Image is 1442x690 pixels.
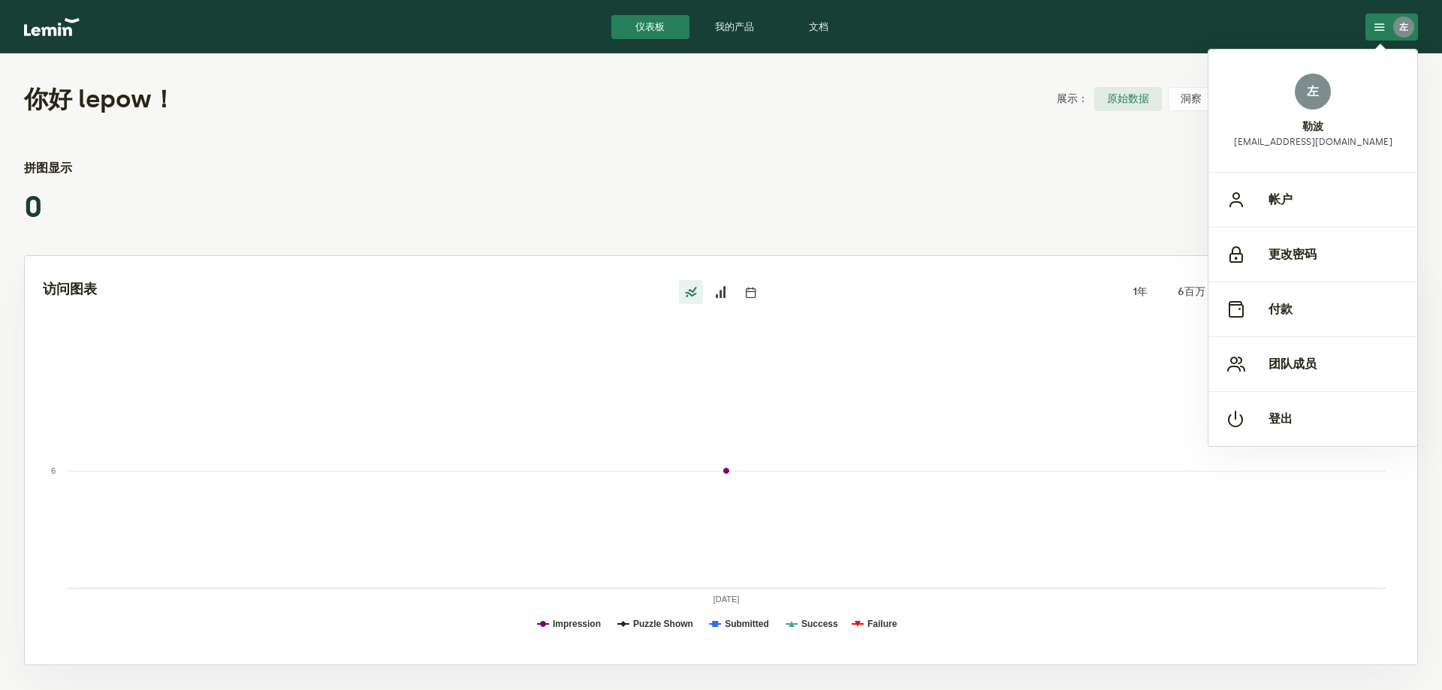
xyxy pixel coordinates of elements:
[1234,137,1392,147] font: [EMAIL_ADDRESS][DOMAIN_NAME]
[1208,227,1417,282] button: 更改密码
[1208,49,1418,447] div: 左
[51,466,56,475] text: 6
[1057,92,1088,105] font: 展示：
[713,595,740,604] text: [DATE]
[1269,357,1317,371] font: 团队成员
[1208,336,1417,391] button: 团队成员
[1302,120,1323,133] font: 勒波
[24,188,43,225] font: 0
[1365,14,1418,41] button: 左
[1133,285,1148,298] font: 1年
[553,619,601,629] text: Impression
[24,18,80,36] img: 标识
[611,15,689,39] a: 仪表板
[725,619,769,629] text: Submitted
[1181,92,1202,105] font: 洞察
[695,15,774,39] a: 我的产品
[43,281,97,297] font: 访问图表
[1269,411,1293,426] font: 登出
[1208,391,1417,446] button: 登出
[24,85,176,113] font: 你好 lepow！
[801,619,838,629] text: Success
[24,161,72,175] font: 拼图显示
[635,21,665,32] font: 仪表板
[1399,22,1408,32] font: 左
[1208,282,1417,336] button: 付款
[1107,92,1149,105] font: 原始数据
[1208,172,1417,227] button: 帐户
[809,21,828,32] font: 文档
[633,619,693,629] text: Puzzle Shown
[1307,84,1319,98] font: 左
[1178,285,1205,298] font: 6百万
[1269,247,1317,261] font: 更改密码
[780,15,858,39] a: 文档
[867,619,897,629] text: Failure
[715,21,754,32] font: 我的产品
[1269,302,1293,316] font: 付款
[1269,192,1293,206] font: 帐户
